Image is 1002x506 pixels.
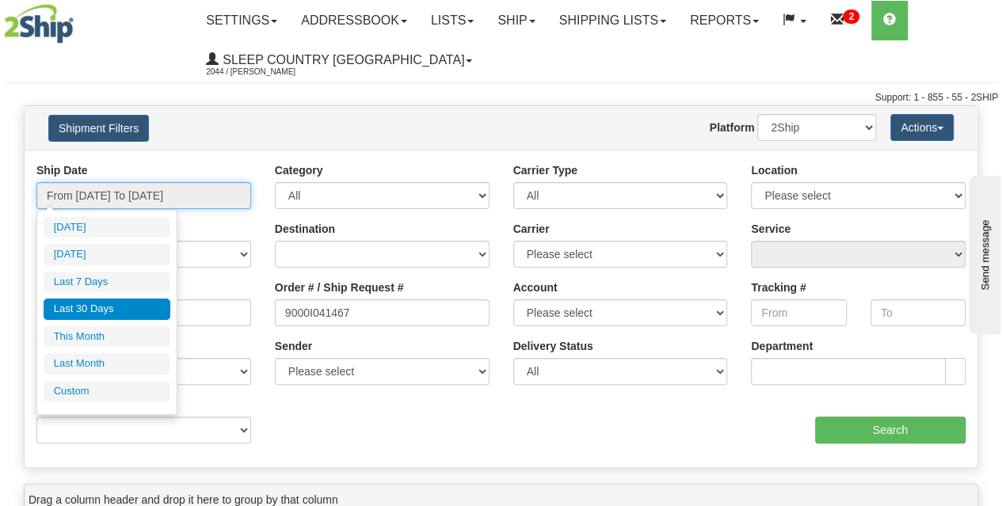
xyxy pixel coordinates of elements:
[818,1,871,40] a: 2
[194,1,289,40] a: Settings
[12,13,147,25] div: Send message
[751,162,797,178] label: Location
[44,353,170,375] li: Last Month
[843,10,859,24] sup: 2
[275,280,404,295] label: Order # / Ship Request #
[751,280,806,295] label: Tracking #
[44,244,170,265] li: [DATE]
[871,299,966,326] input: To
[815,417,966,443] input: Search
[513,280,558,295] label: Account
[513,221,550,237] label: Carrier
[275,221,335,237] label: Destination
[206,64,325,80] span: 2044 / [PERSON_NAME]
[44,299,170,320] li: Last 30 Days
[275,338,312,354] label: Sender
[751,338,813,354] label: Department
[44,217,170,238] li: [DATE]
[44,326,170,348] li: This Month
[4,4,74,44] img: logo2044.jpg
[966,172,1000,333] iframe: chat widget
[275,162,323,178] label: Category
[486,1,547,40] a: Ship
[513,338,593,354] label: Delivery Status
[44,272,170,293] li: Last 7 Days
[219,53,464,67] span: Sleep Country [GEOGRAPHIC_DATA]
[36,162,88,178] label: Ship Date
[513,162,577,178] label: Carrier Type
[751,221,791,237] label: Service
[751,299,846,326] input: From
[710,120,755,135] label: Platform
[48,115,149,142] button: Shipment Filters
[547,1,678,40] a: Shipping lists
[289,1,419,40] a: Addressbook
[419,1,486,40] a: Lists
[44,381,170,402] li: Custom
[678,1,771,40] a: Reports
[194,40,484,80] a: Sleep Country [GEOGRAPHIC_DATA] 2044 / [PERSON_NAME]
[890,114,954,141] button: Actions
[4,91,998,105] div: Support: 1 - 855 - 55 - 2SHIP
